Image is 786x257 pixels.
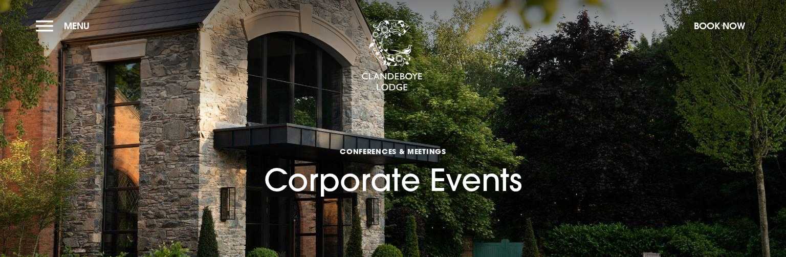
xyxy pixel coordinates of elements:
[361,20,423,92] img: Clandeboye Lodge
[264,146,522,156] span: Conferences & Meetings
[64,20,90,32] span: Menu
[689,15,750,37] button: Book Now
[36,15,95,37] button: Menu
[264,114,522,198] h1: Corporate Events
